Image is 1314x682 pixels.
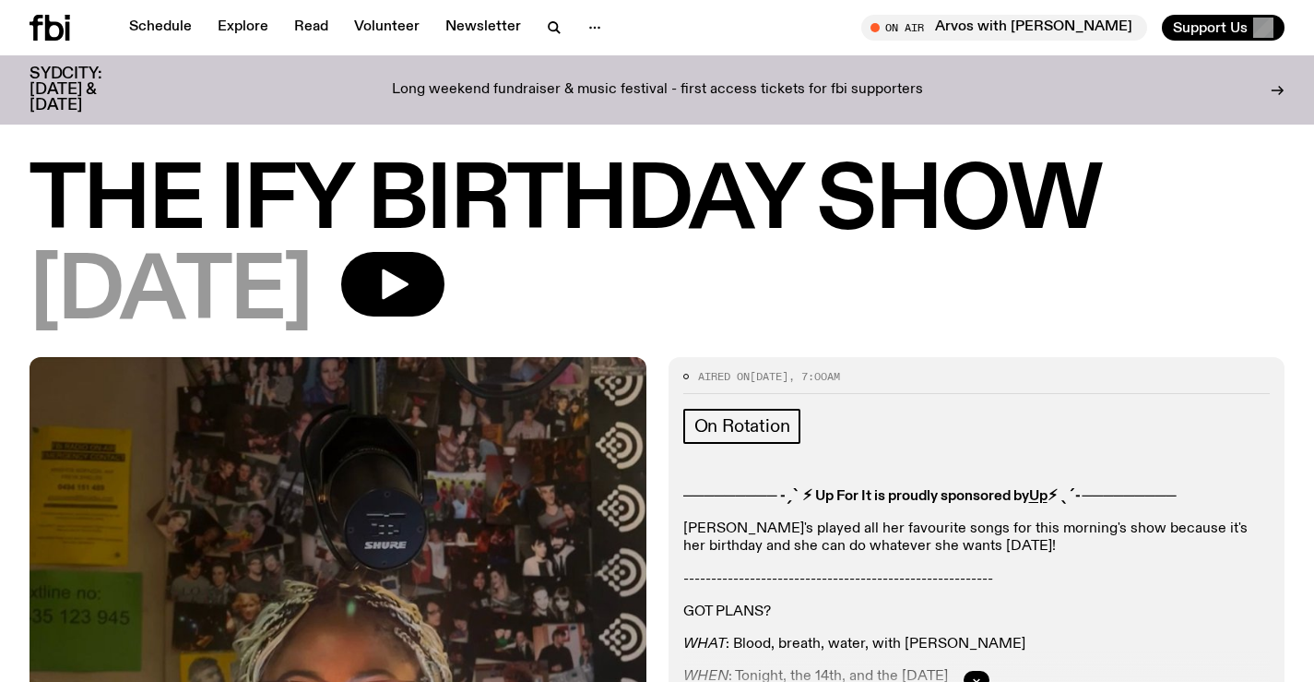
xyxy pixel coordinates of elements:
[30,162,1284,245] h1: THE IFY BIRTHDAY SHOW
[1173,19,1248,36] span: Support Us
[30,66,148,114] h3: SYDCITY: [DATE] & [DATE]
[1029,489,1048,504] a: Up
[683,604,1271,621] p: GOT PLANS?
[434,15,532,41] a: Newsletter
[750,369,788,384] span: [DATE]
[283,15,339,41] a: Read
[1162,15,1284,41] button: Support Us
[207,15,279,41] a: Explore
[861,15,1147,41] button: On AirArvos with [PERSON_NAME]
[30,252,312,335] span: [DATE]
[694,416,790,437] span: On Rotation
[683,489,1029,504] strong: ───────── ˗ˏˋ ⚡︎ Up For It is proudly sponsored by
[118,15,203,41] a: Schedule
[683,520,1271,556] p: [PERSON_NAME]'s played all her favourite songs for this morning's show because it's her birthday ...
[683,636,1271,653] p: : Blood, breath, water, with [PERSON_NAME]
[788,369,840,384] span: , 7:00am
[683,637,726,652] em: WHAT
[392,82,923,99] p: Long weekend fundraiser & music festival - first access tickets for fbi supporters
[1048,489,1177,504] strong: ⚡︎ ˎˊ˗ ─────────
[683,571,1271,589] p: --------------------------------------------------------
[683,409,801,444] a: On Rotation
[343,15,431,41] a: Volunteer
[698,369,750,384] span: Aired on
